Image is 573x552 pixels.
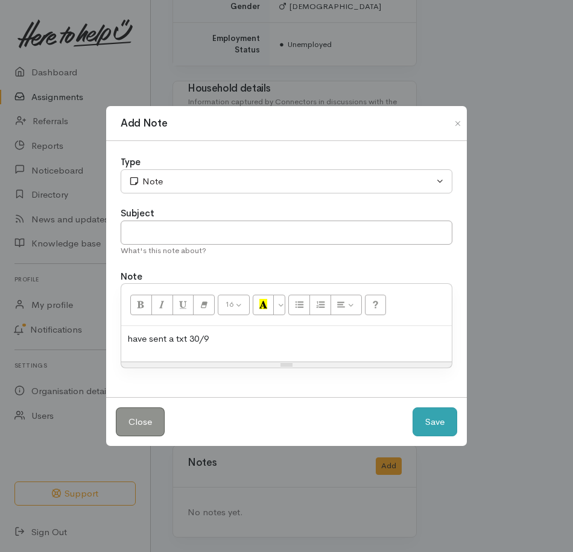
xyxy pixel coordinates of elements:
button: More Color [273,295,285,315]
button: Ordered list (CTRL+SHIFT+NUM8) [309,295,331,315]
div: Note [128,175,434,189]
button: Remove Font Style (CTRL+\) [193,295,215,315]
button: Note [121,169,452,194]
span: 16 [225,299,233,309]
div: Resize [121,362,452,368]
button: Font Size [218,295,250,315]
button: Paragraph [331,295,362,315]
button: Underline (CTRL+U) [173,295,194,315]
label: Type [121,155,141,169]
button: Italic (CTRL+I) [151,295,173,315]
button: Recent Color [253,295,274,315]
label: Note [121,270,142,284]
button: Close [448,116,467,131]
div: What's this note about? [121,245,452,257]
p: have sent a txt 30/9 [127,332,446,346]
button: Unordered list (CTRL+SHIFT+NUM7) [288,295,310,315]
button: Help [365,295,387,315]
button: Close [116,407,165,437]
button: Save [413,407,457,437]
button: Bold (CTRL+B) [130,295,152,315]
h1: Add Note [121,116,167,131]
label: Subject [121,207,154,221]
